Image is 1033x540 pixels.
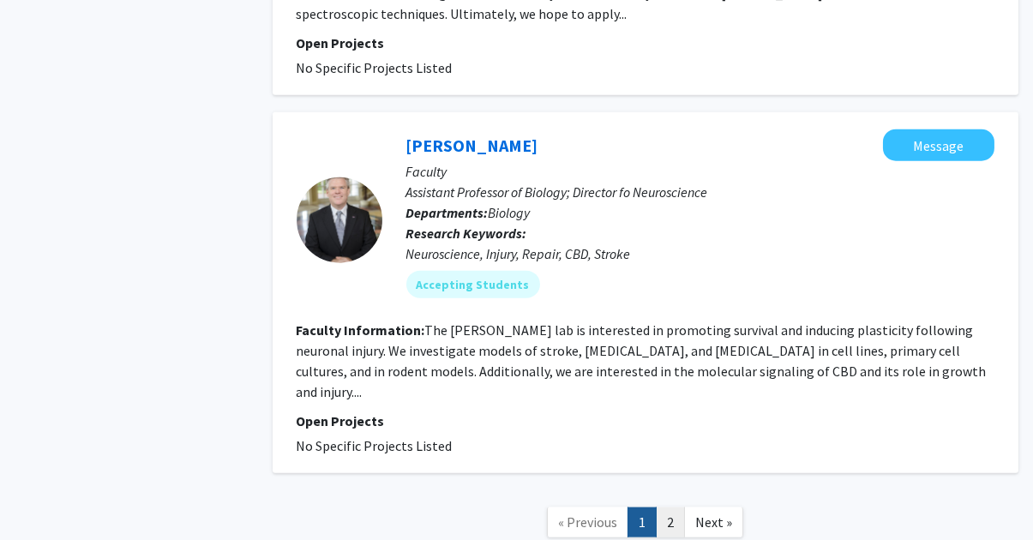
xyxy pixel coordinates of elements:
b: Research Keywords: [406,225,527,242]
a: 1 [628,507,657,537]
button: Message Michael Grider [883,129,994,161]
p: Assistant Professor of Biology; Director fo Neuroscience [406,182,994,202]
span: Next » [695,513,732,531]
div: Neuroscience, Injury, Repair, CBD, Stroke [406,243,994,264]
span: No Specific Projects Listed [297,437,453,454]
iframe: Chat [13,463,73,527]
b: Departments: [406,204,489,221]
p: Faculty [406,161,994,182]
a: [PERSON_NAME] [406,135,538,156]
span: No Specific Projects Listed [297,59,453,76]
span: « Previous [558,513,617,531]
span: Biology [489,204,531,221]
p: Open Projects [297,411,994,431]
p: Open Projects [297,33,994,53]
mat-chip: Accepting Students [406,271,540,298]
a: Previous Page [547,507,628,537]
a: 2 [656,507,685,537]
fg-read-more: The [PERSON_NAME] lab is interested in promoting survival and inducing plasticity following neuro... [297,321,987,400]
b: Faculty Information: [297,321,425,339]
a: Next [684,507,743,537]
